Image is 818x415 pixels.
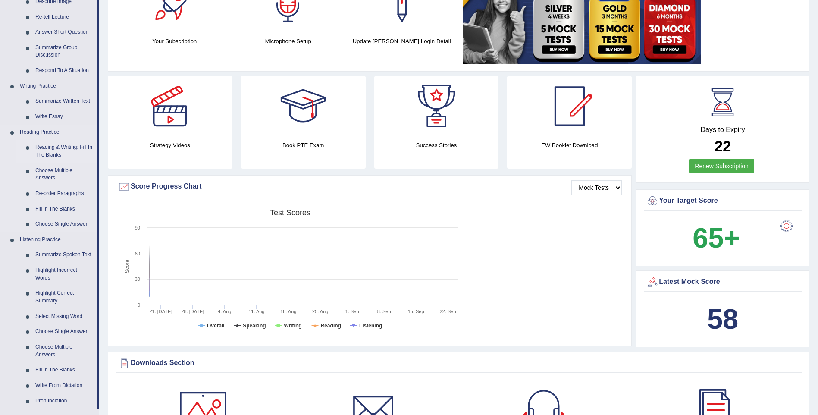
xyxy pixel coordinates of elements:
[16,79,97,94] a: Writing Practice
[646,195,799,207] div: Your Target Score
[646,276,799,289] div: Latest Mock Score
[31,140,97,163] a: Reading & Writing: Fill In The Blanks
[689,159,754,173] a: Renew Subscription
[284,323,301,329] tspan: Writing
[31,393,97,409] a: Pronunciation
[248,309,264,314] tspan: 11. Aug
[16,125,97,140] a: Reading Practice
[693,222,740,254] b: 65+
[149,309,172,314] tspan: 21. [DATE]
[31,340,97,362] a: Choose Multiple Answers
[16,232,97,248] a: Listening Practice
[218,309,231,314] tspan: 4. Aug
[31,217,97,232] a: Choose Single Answer
[118,357,799,370] div: Downloads Section
[138,302,140,308] text: 0
[124,260,130,274] tspan: Score
[359,323,382,329] tspan: Listening
[345,309,359,314] tspan: 1. Sep
[270,208,310,217] tspan: Test scores
[31,163,97,186] a: Choose Multiple Answers
[280,309,296,314] tspan: 18. Aug
[31,378,97,393] a: Write From Dictation
[31,186,97,201] a: Re-order Paragraphs
[31,109,97,125] a: Write Essay
[243,323,266,329] tspan: Speaking
[31,63,97,79] a: Respond To A Situation
[31,263,97,286] a: Highlight Incorrect Words
[349,37,454,46] h4: Update [PERSON_NAME] Login Detail
[31,9,97,25] a: Re-tell Lecture
[108,141,232,150] h4: Strategy Videos
[207,323,225,329] tspan: Overall
[31,309,97,324] a: Select Missing Word
[646,126,799,134] h4: Days to Expiry
[235,37,340,46] h4: Microphone Setup
[31,94,97,109] a: Summarize Written Text
[408,309,424,314] tspan: 15. Sep
[377,309,391,314] tspan: 8. Sep
[31,324,97,340] a: Choose Single Answer
[181,309,204,314] tspan: 28. [DATE]
[374,141,499,150] h4: Success Stories
[135,277,140,282] text: 30
[707,303,738,335] b: 58
[31,25,97,40] a: Answer Short Question
[312,309,328,314] tspan: 25. Aug
[135,251,140,256] text: 60
[31,286,97,308] a: Highlight Correct Summary
[118,180,622,193] div: Score Progress Chart
[241,141,366,150] h4: Book PTE Exam
[31,201,97,217] a: Fill In The Blanks
[715,138,731,154] b: 22
[122,37,227,46] h4: Your Subscription
[507,141,632,150] h4: EW Booklet Download
[135,225,140,230] text: 90
[321,323,341,329] tspan: Reading
[31,362,97,378] a: Fill In The Blanks
[31,40,97,63] a: Summarize Group Discussion
[31,247,97,263] a: Summarize Spoken Text
[440,309,456,314] tspan: 22. Sep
